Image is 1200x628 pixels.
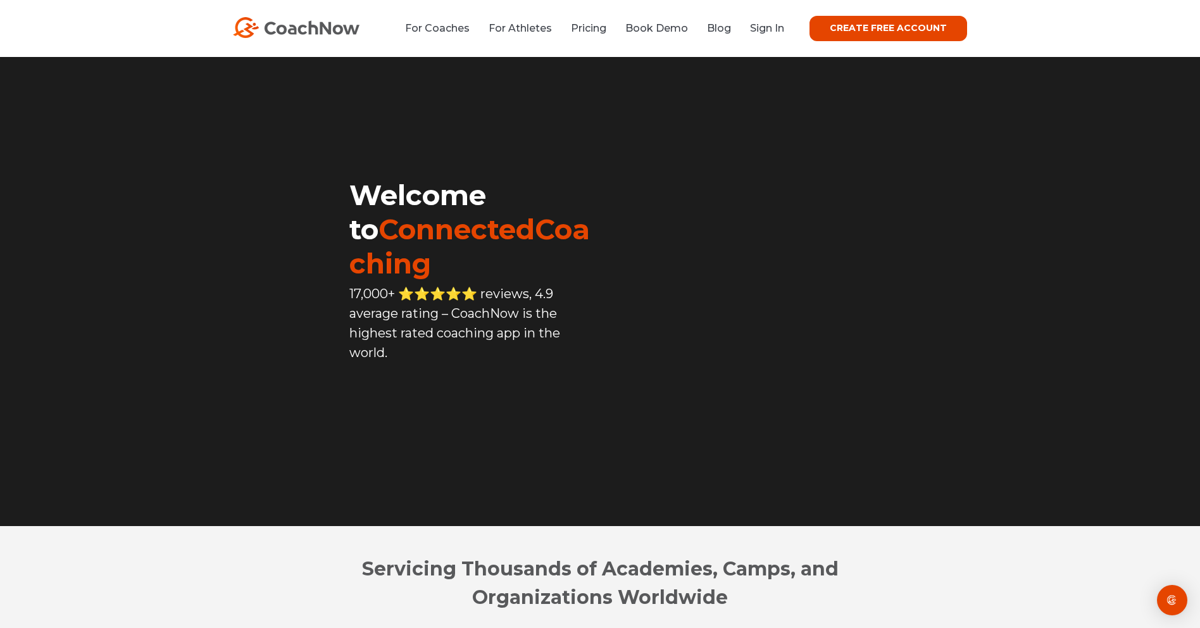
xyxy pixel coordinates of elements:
a: Book Demo [625,22,688,34]
a: For Coaches [405,22,470,34]
span: ConnectedCoaching [349,212,590,280]
span: 17,000+ ⭐️⭐️⭐️⭐️⭐️ reviews, 4.9 average rating – CoachNow is the highest rated coaching app in th... [349,286,560,360]
a: Sign In [750,22,784,34]
strong: Servicing Thousands of Academies, Camps, and Organizations Worldwide [362,557,839,609]
a: CREATE FREE ACCOUNT [809,16,967,41]
div: Open Intercom Messenger [1157,585,1187,615]
a: For Athletes [489,22,552,34]
a: Pricing [571,22,606,34]
iframe: Embedded CTA [349,390,600,428]
h1: Welcome to [349,178,600,280]
img: CoachNow Logo [233,17,359,38]
a: Blog [707,22,731,34]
